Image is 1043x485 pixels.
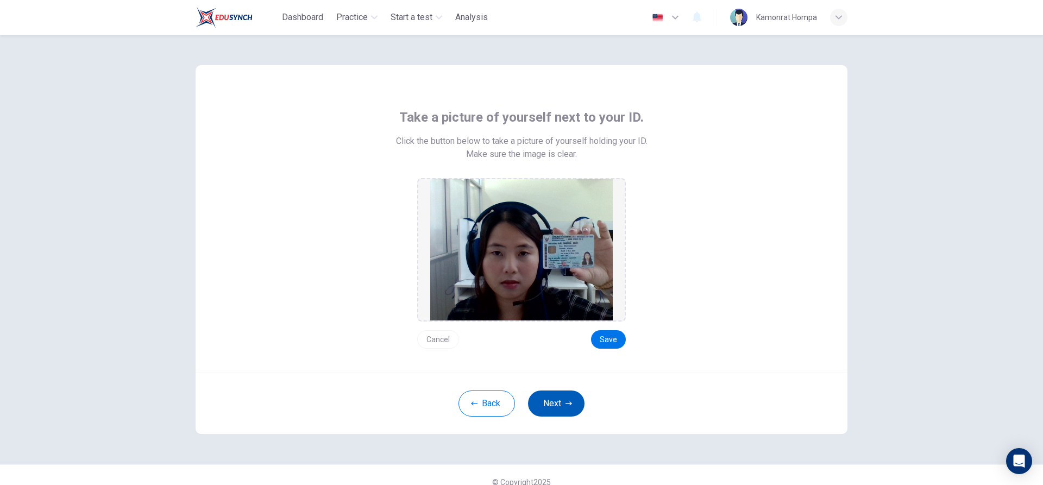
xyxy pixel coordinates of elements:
[391,11,432,24] span: Start a test
[278,8,328,27] button: Dashboard
[458,390,515,417] button: Back
[591,330,626,349] button: Save
[528,390,585,417] button: Next
[756,11,817,24] div: Kamonrat Hompa
[1006,448,1032,474] div: Open Intercom Messenger
[455,11,488,24] span: Analysis
[466,148,577,161] span: Make sure the image is clear.
[396,135,648,148] span: Click the button below to take a picture of yourself holding your ID.
[730,9,747,26] img: Profile picture
[282,11,323,24] span: Dashboard
[196,7,253,28] img: Train Test logo
[332,8,382,27] button: Practice
[399,109,644,126] span: Take a picture of yourself next to your ID.
[386,8,447,27] button: Start a test
[651,14,664,22] img: en
[196,7,278,28] a: Train Test logo
[417,330,459,349] button: Cancel
[336,11,368,24] span: Practice
[451,8,492,27] button: Analysis
[430,179,613,320] img: preview screemshot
